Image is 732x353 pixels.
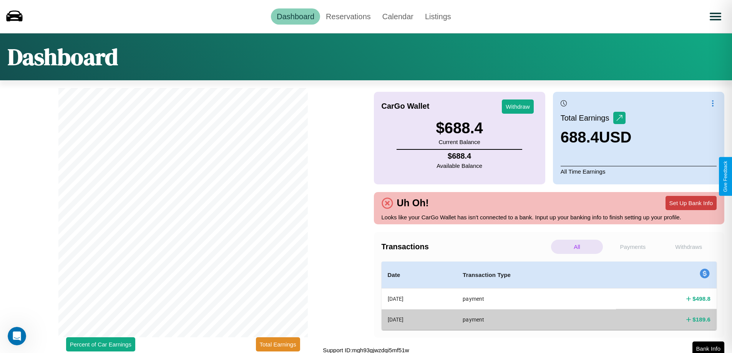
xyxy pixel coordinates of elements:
[377,8,419,25] a: Calendar
[382,288,457,310] th: [DATE]
[388,270,451,280] h4: Date
[456,288,616,310] th: payment
[561,129,632,146] h3: 688.4 USD
[382,212,717,222] p: Looks like your CarGo Wallet has isn't connected to a bank. Input up your banking info to finish ...
[8,327,26,345] iframe: Intercom live chat
[419,8,457,25] a: Listings
[382,242,549,251] h4: Transactions
[436,119,483,137] h3: $ 688.4
[66,337,135,351] button: Percent of Car Earnings
[723,161,728,192] div: Give Feedback
[692,295,710,303] h4: $ 498.8
[463,270,610,280] h4: Transaction Type
[382,309,457,330] th: [DATE]
[256,337,300,351] button: Total Earnings
[705,6,726,27] button: Open menu
[663,240,715,254] p: Withdraws
[607,240,659,254] p: Payments
[437,161,482,171] p: Available Balance
[320,8,377,25] a: Reservations
[382,102,430,111] h4: CarGo Wallet
[666,196,717,210] button: Set Up Bank Info
[561,166,717,177] p: All Time Earnings
[692,315,710,323] h4: $ 189.6
[437,152,482,161] h4: $ 688.4
[382,262,717,330] table: simple table
[502,99,534,114] button: Withdraw
[456,309,616,330] th: payment
[393,197,433,209] h4: Uh Oh!
[436,137,483,147] p: Current Balance
[8,41,118,73] h1: Dashboard
[551,240,603,254] p: All
[561,111,613,125] p: Total Earnings
[271,8,320,25] a: Dashboard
